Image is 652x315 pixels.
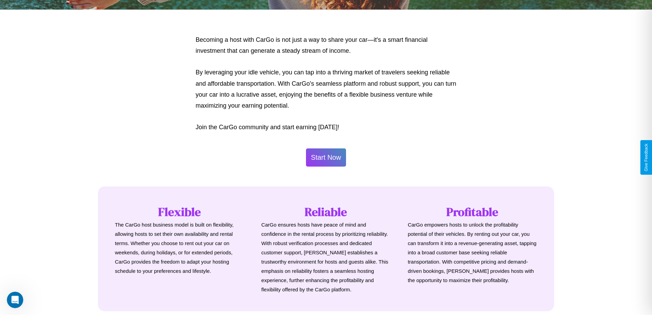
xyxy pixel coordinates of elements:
div: Give Feedback [644,144,649,171]
h1: Reliable [261,204,391,220]
p: Becoming a host with CarGo is not just a way to share your car—it's a smart financial investment ... [196,34,457,57]
iframe: Intercom live chat [7,292,23,308]
p: CarGo ensures hosts have peace of mind and confidence in the rental process by prioritizing relia... [261,220,391,294]
h1: Flexible [115,204,244,220]
button: Start Now [306,148,346,167]
p: CarGo empowers hosts to unlock the profitability potential of their vehicles. By renting out your... [408,220,537,285]
h1: Profitable [408,204,537,220]
p: By leveraging your idle vehicle, you can tap into a thriving market of travelers seeking reliable... [196,67,457,111]
p: Join the CarGo community and start earning [DATE]! [196,122,457,133]
p: The CarGo host business model is built on flexibility, allowing hosts to set their own availabili... [115,220,244,276]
